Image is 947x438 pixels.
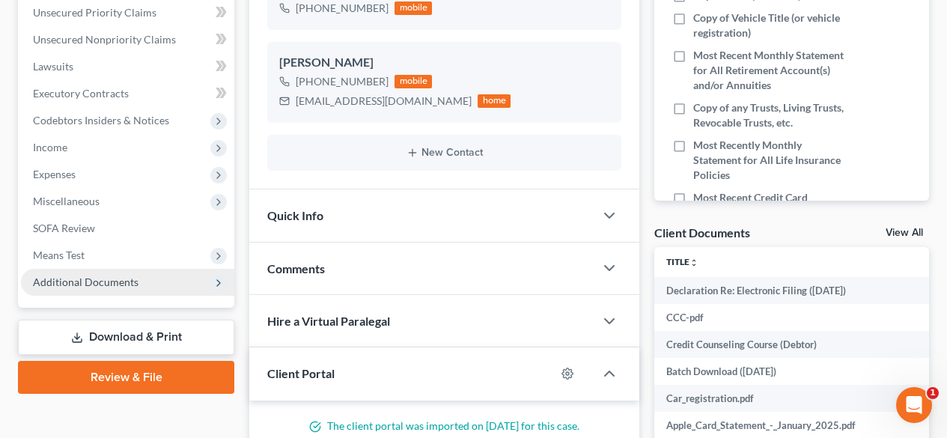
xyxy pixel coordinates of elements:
span: 1 [927,387,939,399]
span: Most Recently Monthly Statement for All Life Insurance Policies [693,138,847,183]
div: home [478,94,511,108]
td: Batch Download ([DATE]) [654,358,919,385]
span: Unsecured Priority Claims [33,6,156,19]
span: Unsecured Nonpriority Claims [33,33,176,46]
span: SOFA Review [33,222,95,234]
a: Titleunfold_more [666,256,698,267]
span: Additional Documents [33,276,138,288]
td: Declaration Re: Electronic Filing ([DATE]) [654,277,919,304]
div: [PERSON_NAME] [279,54,609,72]
a: Lawsuits [21,53,234,80]
a: Review & File [18,361,234,394]
span: Copy of Vehicle Title (or vehicle registration) [693,10,847,40]
span: Means Test [33,249,85,261]
span: Executory Contracts [33,87,129,100]
a: Unsecured Nonpriority Claims [21,26,234,53]
span: Income [33,141,67,153]
span: Most Recent Monthly Statement for All Retirement Account(s) and/or Annuities [693,48,847,93]
td: CCC-pdf [654,304,919,331]
span: Codebtors Insiders & Notices [33,114,169,127]
p: The client portal was imported on [DATE] for this case. [267,419,621,434]
td: Credit Counseling Course (Debtor) [654,331,919,358]
div: Client Documents [654,225,750,240]
a: Download & Print [18,320,234,355]
span: Comments [267,261,325,276]
div: [EMAIL_ADDRESS][DOMAIN_NAME] [296,94,472,109]
span: Expenses [33,168,76,180]
a: View All [886,228,923,238]
span: Lawsuits [33,60,73,73]
span: Miscellaneous [33,195,100,207]
a: SOFA Review [21,215,234,242]
button: New Contact [279,147,609,159]
i: unfold_more [689,258,698,267]
iframe: Intercom live chat [896,387,932,423]
span: Most Recent Credit Card Statements [693,190,847,220]
div: mobile [395,75,432,88]
td: Car_registration.pdf [654,385,919,412]
a: Executory Contracts [21,80,234,107]
span: Hire a Virtual Paralegal [267,314,390,328]
span: Copy of any Trusts, Living Trusts, Revocable Trusts, etc. [693,100,847,130]
div: [PHONE_NUMBER] [296,1,389,16]
span: Client Portal [267,366,335,380]
div: [PHONE_NUMBER] [296,74,389,89]
div: mobile [395,1,432,15]
span: Quick Info [267,208,323,222]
